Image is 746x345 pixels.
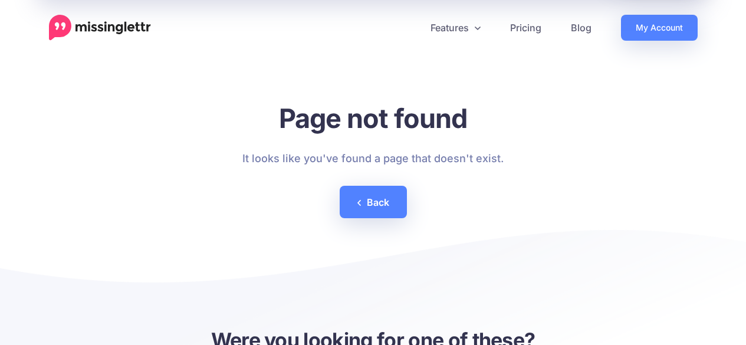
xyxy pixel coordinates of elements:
p: It looks like you've found a page that doesn't exist. [242,149,504,168]
a: Pricing [495,15,556,41]
a: Blog [556,15,606,41]
h1: Page not found [242,102,504,134]
a: Features [416,15,495,41]
a: My Account [621,15,698,41]
a: Back [340,186,407,218]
